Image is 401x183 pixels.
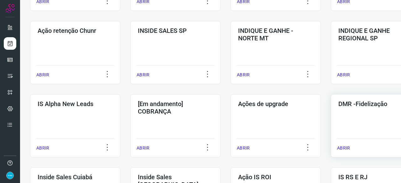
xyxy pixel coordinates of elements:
h3: INDIQUE E GANHE - NORTE MT [238,27,313,42]
p: ABRIR [237,72,250,78]
p: ABRIR [337,145,350,151]
p: ABRIR [137,145,149,151]
h3: IS Alpha New Leads [38,100,113,108]
h3: Ações de upgrade [238,100,313,108]
p: ABRIR [137,72,149,78]
h3: Ação IS ROI [238,173,313,181]
img: Logo [5,4,15,13]
h3: Ação retenção Chunr [38,27,113,34]
h3: INSIDE SALES SP [138,27,213,34]
p: ABRIR [237,145,250,151]
h3: [Em andamento] COBRANÇA [138,100,213,115]
h3: Inside Sales Cuiabá [38,173,113,181]
p: ABRIR [36,145,49,151]
p: ABRIR [337,72,350,78]
p: ABRIR [36,72,49,78]
img: 4352b08165ebb499c4ac5b335522ff74.png [6,172,14,179]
